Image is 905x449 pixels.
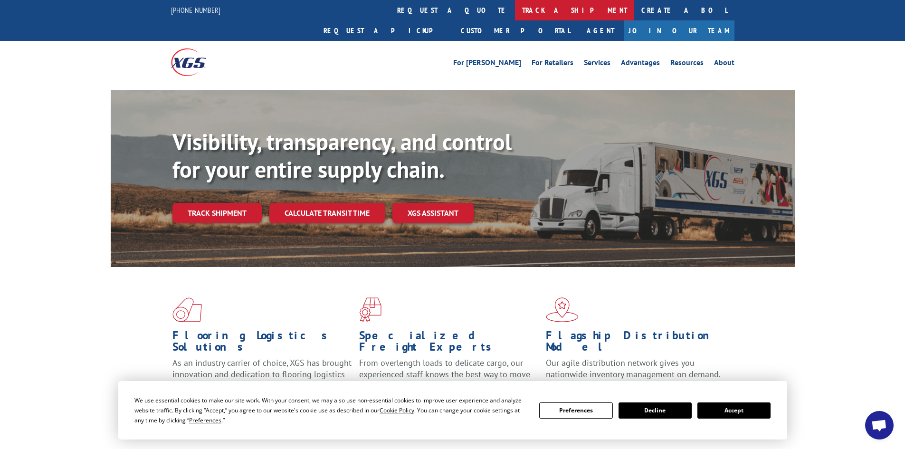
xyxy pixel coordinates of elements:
[621,59,660,69] a: Advantages
[380,406,414,414] span: Cookie Policy
[584,59,610,69] a: Services
[624,20,734,41] a: Join Our Team
[453,59,521,69] a: For [PERSON_NAME]
[697,402,771,419] button: Accept
[172,330,352,357] h1: Flooring Logistics Solutions
[532,59,573,69] a: For Retailers
[454,20,577,41] a: Customer Portal
[359,297,381,322] img: xgs-icon-focused-on-flooring-red
[539,402,612,419] button: Preferences
[714,59,734,69] a: About
[189,416,221,424] span: Preferences
[619,402,692,419] button: Decline
[865,411,894,439] div: Open chat
[172,357,352,391] span: As an industry carrier of choice, XGS has brought innovation and dedication to flooring logistics...
[269,203,385,223] a: Calculate transit time
[546,297,579,322] img: xgs-icon-flagship-distribution-model-red
[118,381,787,439] div: Cookie Consent Prompt
[546,330,725,357] h1: Flagship Distribution Model
[172,127,512,184] b: Visibility, transparency, and control for your entire supply chain.
[577,20,624,41] a: Agent
[172,203,262,223] a: Track shipment
[171,5,220,15] a: [PHONE_NUMBER]
[316,20,454,41] a: Request a pickup
[172,297,202,322] img: xgs-icon-total-supply-chain-intelligence-red
[546,357,721,380] span: Our agile distribution network gives you nationwide inventory management on demand.
[392,203,474,223] a: XGS ASSISTANT
[670,59,704,69] a: Resources
[134,395,528,425] div: We use essential cookies to make our site work. With your consent, we may also use non-essential ...
[359,357,539,400] p: From overlength loads to delicate cargo, our experienced staff knows the best way to move your fr...
[359,330,539,357] h1: Specialized Freight Experts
